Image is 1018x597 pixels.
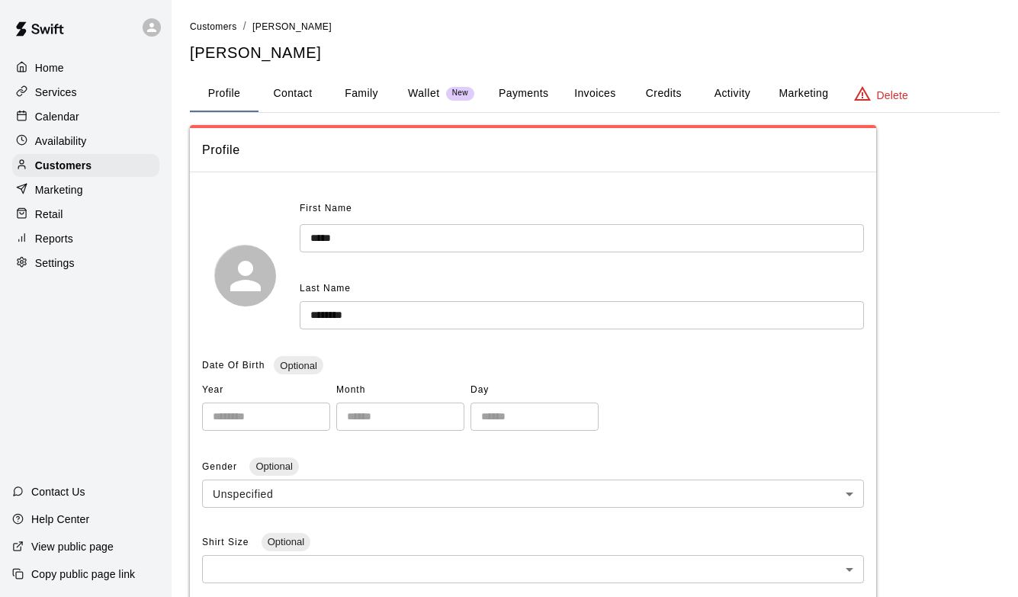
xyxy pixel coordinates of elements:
span: Month [336,378,464,403]
span: First Name [300,197,352,221]
p: Help Center [31,512,89,527]
a: Customers [12,154,159,177]
span: Day [470,378,599,403]
span: Optional [274,360,323,371]
p: Copy public page link [31,567,135,582]
button: Contact [259,75,327,112]
a: Services [12,81,159,104]
p: Home [35,60,64,75]
li: / [243,18,246,34]
button: Family [327,75,396,112]
button: Invoices [560,75,629,112]
a: Availability [12,130,159,152]
p: Reports [35,231,73,246]
span: New [446,88,474,98]
span: [PERSON_NAME] [252,21,332,32]
div: basic tabs example [190,75,1000,112]
span: Last Name [300,283,351,294]
span: Gender [202,461,240,472]
button: Profile [190,75,259,112]
p: View public page [31,539,114,554]
span: Optional [262,536,310,547]
p: Delete [877,88,908,103]
p: Customers [35,158,92,173]
a: Calendar [12,105,159,128]
nav: breadcrumb [190,18,1000,35]
a: Marketing [12,178,159,201]
p: Settings [35,255,75,271]
button: Payments [487,75,560,112]
p: Wallet [408,85,440,101]
span: Shirt Size [202,537,252,547]
span: Date Of Birth [202,360,265,371]
button: Credits [629,75,698,112]
p: Availability [35,133,87,149]
span: Year [202,378,330,403]
h5: [PERSON_NAME] [190,43,1000,63]
span: Optional [249,461,298,472]
a: Customers [190,20,237,32]
button: Activity [698,75,766,112]
p: Marketing [35,182,83,197]
p: Contact Us [31,484,85,499]
a: Settings [12,252,159,274]
span: Profile [202,140,864,160]
p: Calendar [35,109,79,124]
a: Retail [12,203,159,226]
button: Marketing [766,75,840,112]
a: Reports [12,227,159,250]
div: Unspecified [202,480,864,508]
p: Services [35,85,77,100]
a: Home [12,56,159,79]
span: Customers [190,21,237,32]
p: Retail [35,207,63,222]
